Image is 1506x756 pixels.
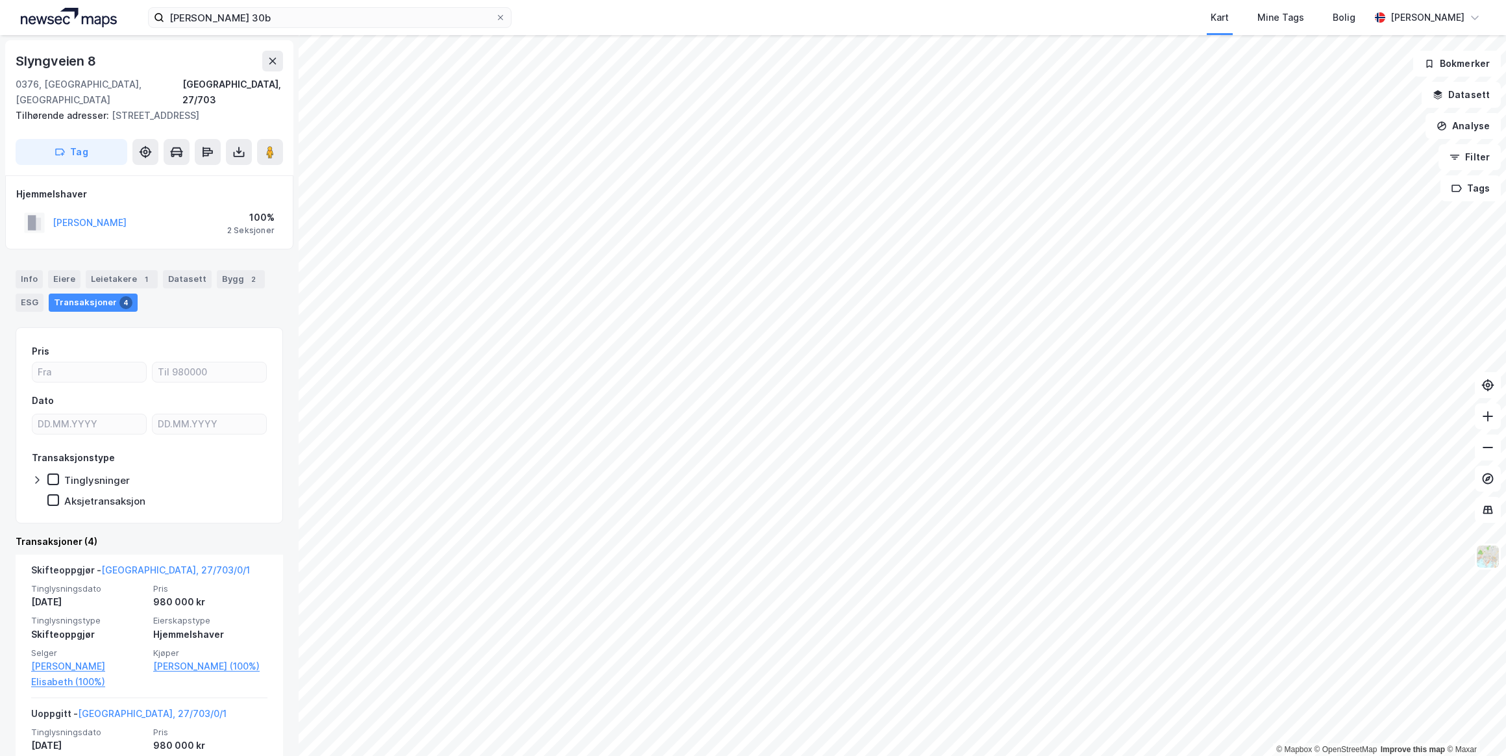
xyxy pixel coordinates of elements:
div: ESG [16,294,43,312]
span: Tinglysningsdato [31,583,145,594]
div: 2 [247,273,260,286]
div: Slyngveien 8 [16,51,99,71]
a: [GEOGRAPHIC_DATA], 27/703/0/1 [101,564,250,575]
div: [PERSON_NAME] [1390,10,1464,25]
div: Pris [32,344,49,359]
a: [GEOGRAPHIC_DATA], 27/703/0/1 [78,708,227,719]
a: [PERSON_NAME] Elisabeth (100%) [31,659,145,690]
div: Skifteoppgjør [31,627,145,642]
div: Kart [1211,10,1229,25]
input: Fra [32,362,146,382]
input: DD.MM.YYYY [32,414,146,434]
div: Aksjetransaksjon [64,495,145,507]
a: [PERSON_NAME] (100%) [153,659,267,674]
div: 1 [140,273,153,286]
button: Tag [16,139,127,165]
span: Kjøper [153,648,267,659]
div: Bygg [217,270,265,288]
div: Datasett [163,270,212,288]
button: Tags [1440,175,1501,201]
div: Kontrollprogram for chat [1441,694,1506,756]
div: 980 000 kr [153,594,267,610]
span: Pris [153,727,267,738]
div: [STREET_ADDRESS] [16,108,273,123]
span: Tinglysningsdato [31,727,145,738]
img: logo.a4113a55bc3d86da70a041830d287a7e.svg [21,8,117,27]
div: Tinglysninger [64,474,130,486]
button: Datasett [1422,82,1501,108]
div: Uoppgitt - [31,706,227,727]
div: 4 [119,296,132,309]
div: 0376, [GEOGRAPHIC_DATA], [GEOGRAPHIC_DATA] [16,77,182,108]
div: Transaksjoner [49,294,138,312]
div: [DATE] [31,738,145,753]
div: [DATE] [31,594,145,610]
div: Mine Tags [1257,10,1304,25]
button: Bokmerker [1413,51,1501,77]
div: [GEOGRAPHIC_DATA], 27/703 [182,77,283,108]
div: Info [16,270,43,288]
div: 980 000 kr [153,738,267,753]
a: Mapbox [1276,745,1312,754]
img: Z [1475,544,1500,569]
div: Dato [32,393,54,409]
div: Transaksjoner (4) [16,534,283,549]
span: Tinglysningstype [31,615,145,626]
div: Hjemmelshaver [16,186,282,202]
span: Pris [153,583,267,594]
a: OpenStreetMap [1315,745,1377,754]
button: Analyse [1426,113,1501,139]
button: Filter [1438,144,1501,170]
div: Skifteoppgjør - [31,562,250,583]
span: Selger [31,648,145,659]
input: Søk på adresse, matrikkel, gårdeiere, leietakere eller personer [164,8,495,27]
input: DD.MM.YYYY [153,414,266,434]
a: Improve this map [1381,745,1445,754]
div: Hjemmelshaver [153,627,267,642]
iframe: Chat Widget [1441,694,1506,756]
div: Eiere [48,270,80,288]
span: Tilhørende adresser: [16,110,112,121]
div: Leietakere [86,270,158,288]
div: 2 Seksjoner [227,225,275,236]
div: Transaksjonstype [32,450,115,466]
span: Eierskapstype [153,615,267,626]
div: Bolig [1333,10,1355,25]
div: 100% [227,210,275,225]
input: Til 980000 [153,362,266,382]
